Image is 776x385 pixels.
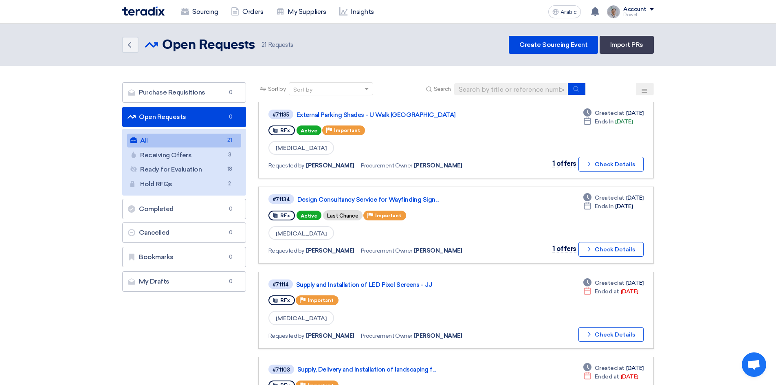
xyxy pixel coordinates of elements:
font: Ready for Evaluation [140,165,202,173]
font: Requested by [268,162,304,169]
font: [DATE] [626,279,644,286]
a: Insights [333,3,380,21]
font: #71135 [273,112,289,118]
font: [DATE] [615,203,633,210]
font: 0 [229,254,233,260]
font: Create Sourcing Event [519,41,587,48]
font: #71114 [273,282,289,288]
font: Check Details [595,331,635,338]
img: IMG_1753965247717.jpg [607,5,620,18]
a: Completed0 [122,199,246,219]
font: Account [623,6,646,13]
font: Sort by [293,86,312,93]
button: Arabic [548,5,581,18]
font: Purchase Requisitions [139,88,205,96]
font: Arabic [561,9,577,15]
font: Completed [139,205,174,213]
a: My Suppliers [270,3,332,21]
font: Requested by [268,247,304,254]
font: [PERSON_NAME] [414,162,462,169]
a: Cancelled0 [122,222,246,243]
font: Import PRs [610,41,643,48]
a: Bookmarks0 [122,247,246,267]
font: 0 [229,206,233,212]
font: Procurement Owner [361,247,412,254]
font: RFx [280,128,290,133]
font: Open Requests [162,39,255,52]
font: Cancelled [139,229,169,236]
a: Design Consultancy Service for Wayfinding Sign... [297,196,501,203]
font: [PERSON_NAME] [306,332,354,339]
font: [PERSON_NAME] [414,247,462,254]
font: Bookmarks [139,253,174,261]
font: RFx [280,213,290,218]
font: #71103 [273,367,290,373]
font: [DATE] [626,194,644,201]
font: Created at [595,110,624,117]
font: Created at [595,194,624,201]
font: [PERSON_NAME] [306,162,354,169]
font: Ended at [595,373,619,380]
font: Important [334,128,360,133]
font: #71134 [273,196,290,202]
font: 0 [229,114,233,120]
a: My Drafts0 [122,271,246,292]
font: Insights [351,8,374,15]
font: [DATE] [615,118,633,125]
font: Supply and Installation of LED Pixel Screens - JJ [296,281,432,288]
img: Teradix logo [122,7,165,16]
font: Sourcing [192,8,218,15]
font: 21 [227,137,232,143]
font: My Drafts [139,277,169,285]
font: [DATE] [621,373,638,380]
font: Requested by [268,332,304,339]
a: Orders [224,3,270,21]
font: Ends In [595,118,614,125]
font: Dowel [623,12,637,18]
font: [PERSON_NAME] [306,247,354,254]
font: Check Details [595,246,635,253]
button: Check Details [578,327,644,342]
font: Design Consultancy Service for Wayfinding Sign... [297,196,438,203]
font: Procurement Owner [361,332,412,339]
font: 2 [228,180,231,187]
font: Ended at [595,288,619,295]
font: [DATE] [621,288,638,295]
a: Open chat [742,352,766,377]
font: Orders [242,8,263,15]
font: 1 offers [552,245,576,253]
a: Open Requests0 [122,107,246,127]
font: 1 offers [552,160,576,167]
font: Last Chance [327,213,358,219]
font: 0 [229,229,233,235]
font: Important [375,213,401,218]
font: 3 [228,152,231,158]
font: Check Details [595,161,635,168]
font: Created at [595,365,624,372]
font: Procurement Owner [361,162,412,169]
a: Sourcing [174,3,224,21]
font: Active [301,213,317,218]
a: Supply and Installation of LED Pixel Screens - JJ [296,281,500,288]
font: [MEDICAL_DATA] [276,230,327,237]
font: All [140,136,148,144]
font: [DATE] [626,110,644,117]
a: External Parking Shades - U Walk [GEOGRAPHIC_DATA] [297,111,500,119]
font: External Parking Shades - U Walk [GEOGRAPHIC_DATA] [297,111,456,119]
font: RFx [280,297,290,303]
font: [PERSON_NAME] [414,332,462,339]
font: 0 [229,89,233,95]
button: Check Details [578,157,644,172]
font: Receiving Offers [140,151,191,159]
font: Created at [595,279,624,286]
font: Search [434,86,451,92]
input: Search by title or reference number [454,83,568,95]
a: Import PRs [600,36,654,54]
font: Ends In [595,203,614,210]
a: Supply, Delivery and Installation of landscaping f... [297,366,501,373]
font: Supply, Delivery and Installation of landscaping f... [297,366,436,373]
font: 0 [229,278,233,284]
font: [MEDICAL_DATA] [276,145,327,152]
font: Requests [268,41,293,48]
font: 18 [227,166,232,172]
